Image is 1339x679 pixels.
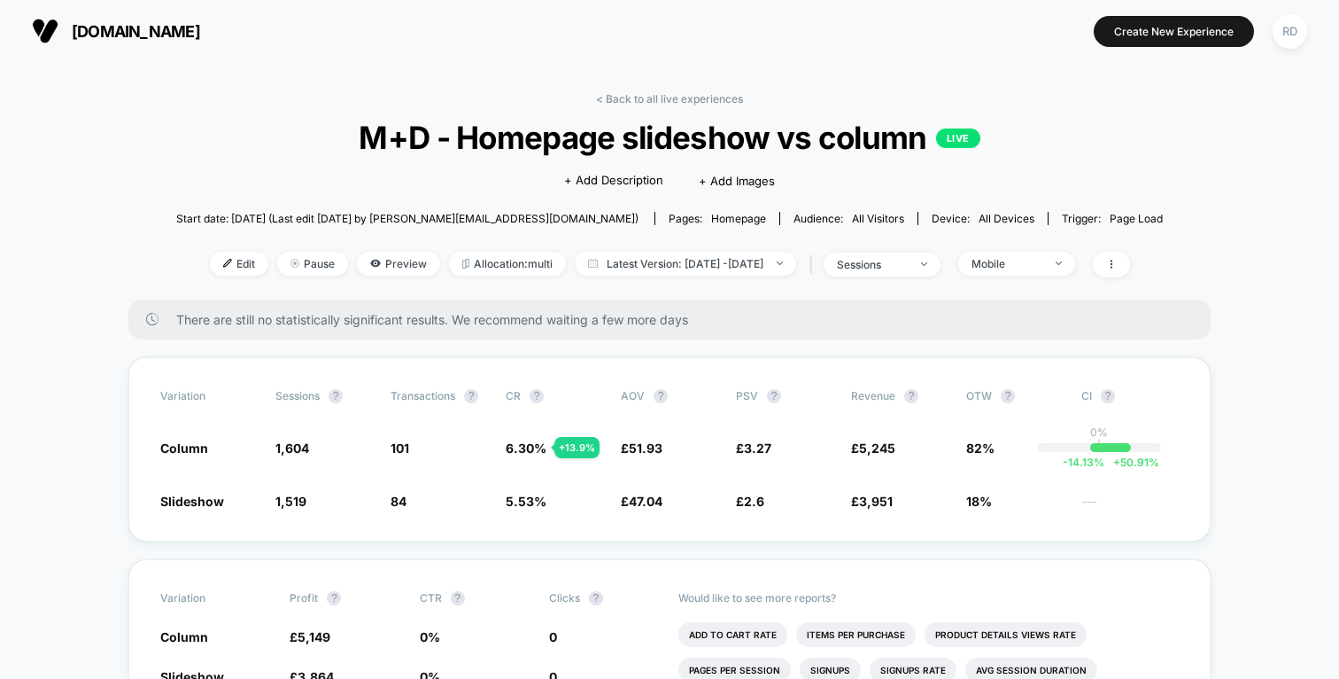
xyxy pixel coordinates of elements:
button: ? [1101,389,1115,403]
span: 51.93 [629,441,662,456]
span: Revenue [851,389,895,402]
button: ? [1001,389,1015,403]
span: Variation [160,389,258,403]
button: ? [327,591,341,605]
span: Preview [357,252,440,276]
span: Edit [210,252,268,276]
span: Pause [277,252,348,276]
span: 82% [966,441,995,456]
span: £ [621,494,662,509]
img: calendar [588,259,598,268]
span: M+D - Homepage slideshow vs column [226,119,1113,156]
span: Slideshow [160,494,224,509]
button: ? [451,591,465,605]
span: Allocation: multi [449,252,566,276]
button: ? [464,389,478,403]
img: end [921,262,927,266]
span: Profit [290,591,318,605]
p: LIVE [936,129,980,148]
div: Mobile [971,257,1042,270]
span: Sessions [275,389,320,402]
span: 101 [391,441,409,456]
span: Variation [160,591,258,605]
span: £ [851,494,893,509]
li: Items Per Purchase [796,622,916,647]
div: RD [1273,14,1307,49]
img: end [290,259,299,268]
button: ? [589,591,603,605]
span: 1,519 [275,494,306,509]
button: ? [904,389,918,403]
img: rebalance [462,259,469,269]
span: + [1113,456,1120,469]
span: 0 [549,629,557,644]
span: 50.91 % [1104,456,1159,469]
span: £ [851,441,895,456]
div: Audience: [793,212,904,225]
span: £ [736,441,771,456]
span: 5.53 % [506,494,546,509]
span: Start date: [DATE] (Last edit [DATE] by [PERSON_NAME][EMAIL_ADDRESS][DOMAIN_NAME]) [176,212,639,225]
span: All Visitors [852,212,904,225]
span: £ [290,629,330,644]
img: edit [223,259,232,268]
img: Visually logo [32,18,58,44]
span: CTR [420,591,442,605]
span: £ [736,494,764,509]
span: 47.04 [629,494,662,509]
button: Create New Experience [1094,16,1254,47]
span: + Add Description [564,172,663,190]
div: Pages: [669,212,766,225]
img: end [1056,261,1062,265]
button: ? [329,389,343,403]
p: 0% [1090,425,1108,439]
button: RD [1267,13,1312,50]
span: homepage [711,212,766,225]
p: Would like to see more reports? [678,591,1179,605]
span: There are still no statistically significant results. We recommend waiting a few more days [176,312,1175,327]
span: 3.27 [744,441,771,456]
button: [DOMAIN_NAME] [27,17,205,45]
span: Clicks [549,591,580,605]
span: PSV [736,389,758,402]
span: --- [1081,496,1179,510]
p: | [1097,439,1101,452]
span: 6.30 % [506,441,546,456]
span: Page Load [1110,212,1163,225]
li: Add To Cart Rate [678,622,787,647]
span: all devices [979,212,1034,225]
a: < Back to all live experiences [596,92,743,105]
button: ? [654,389,668,403]
span: Device: [917,212,1048,225]
li: Product Details Views Rate [925,622,1087,647]
span: £ [621,441,662,456]
div: + 13.9 % [554,437,600,458]
span: 0 % [420,629,440,644]
span: Latest Version: [DATE] - [DATE] [575,252,796,276]
span: Column [160,441,208,456]
span: OTW [966,389,1064,403]
button: ? [767,389,781,403]
span: 5,149 [298,629,330,644]
div: Trigger: [1062,212,1163,225]
span: 18% [966,494,992,509]
img: end [777,261,783,265]
span: CR [506,389,521,402]
div: sessions [837,258,908,271]
span: Transactions [391,389,455,402]
span: -14.13 % [1063,456,1104,469]
span: 1,604 [275,441,309,456]
span: Column [160,629,208,644]
span: | [805,252,824,277]
span: AOV [621,389,645,402]
button: ? [530,389,544,403]
span: [DOMAIN_NAME] [72,22,200,41]
span: CI [1081,389,1179,403]
span: + Add Images [699,174,775,188]
span: 3,951 [859,494,893,509]
span: 84 [391,494,406,509]
span: 5,245 [859,441,895,456]
span: 2.6 [744,494,764,509]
